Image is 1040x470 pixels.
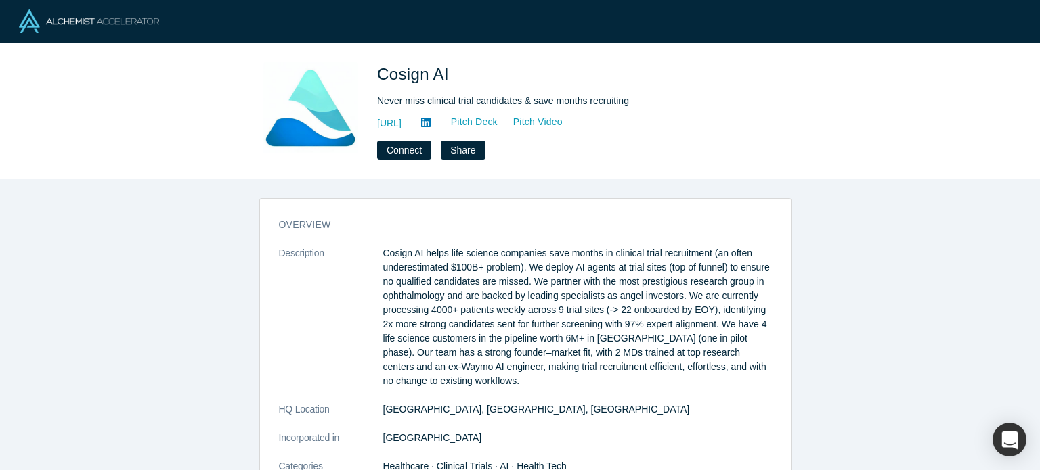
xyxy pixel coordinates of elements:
[279,218,753,232] h3: overview
[377,65,454,83] span: Cosign AI
[383,246,772,388] p: Cosign AI helps life science companies save months in clinical trial recruitment (an often undere...
[279,402,383,431] dt: HQ Location
[498,114,563,130] a: Pitch Video
[19,9,159,33] img: Alchemist Logo
[263,62,358,157] img: Cosign AI's Logo
[436,114,498,130] a: Pitch Deck
[377,141,431,160] button: Connect
[383,431,772,445] dd: [GEOGRAPHIC_DATA]
[377,94,756,108] div: Never miss clinical trial candidates & save months recruiting
[441,141,485,160] button: Share
[377,116,402,131] a: [URL]
[279,246,383,402] dt: Description
[383,402,772,417] dd: [GEOGRAPHIC_DATA], [GEOGRAPHIC_DATA], [GEOGRAPHIC_DATA]
[279,431,383,459] dt: Incorporated in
